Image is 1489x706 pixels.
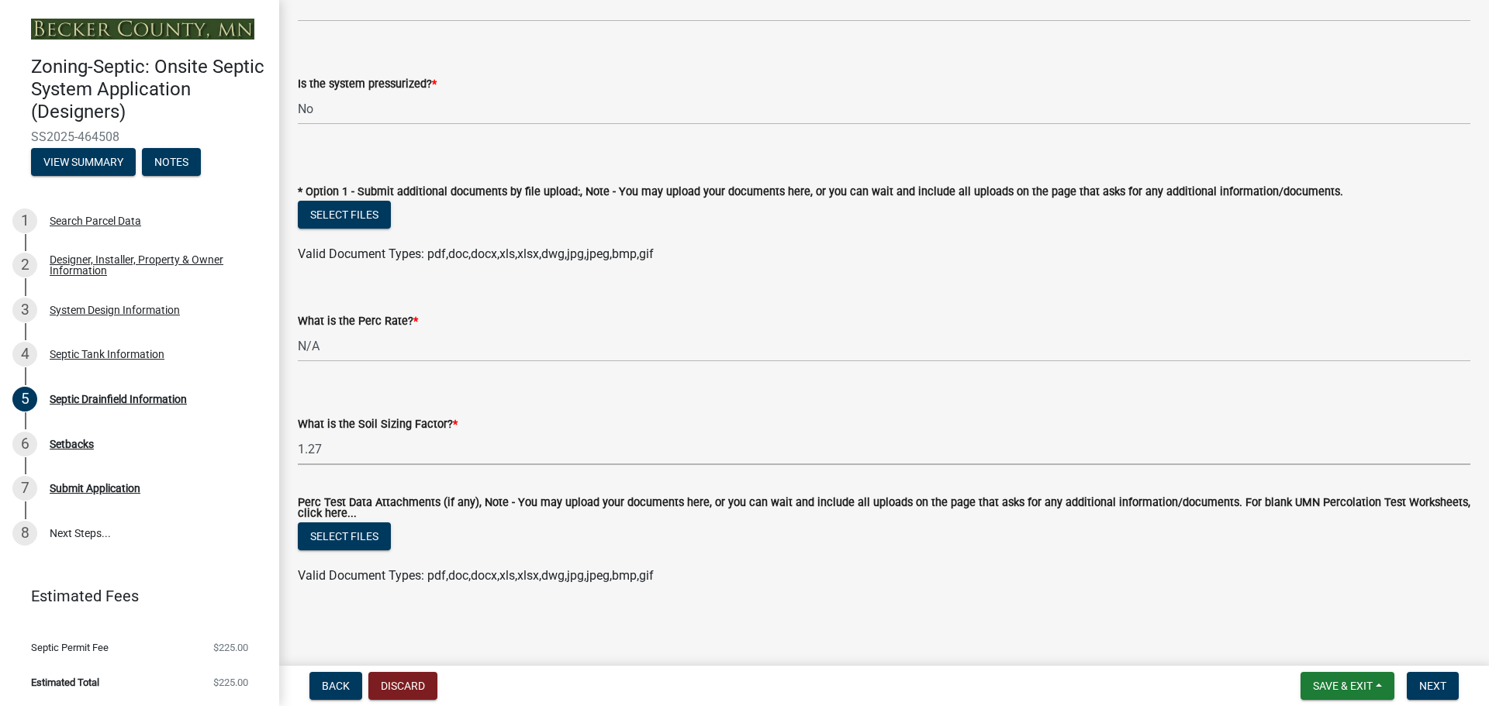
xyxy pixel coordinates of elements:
label: What is the Perc Rate? [298,316,418,327]
div: Setbacks [50,439,94,449]
span: Next [1419,680,1446,692]
div: 8 [12,521,37,546]
h4: Zoning-Septic: Onsite Septic System Application (Designers) [31,56,267,122]
wm-modal-confirm: Notes [142,157,201,169]
span: $225.00 [213,642,248,653]
div: 6 [12,432,37,456]
div: 2 [12,253,37,277]
div: Designer, Installer, Property & Owner Information [50,254,254,276]
span: SS2025-464508 [31,129,248,144]
img: Becker County, Minnesota [31,19,254,40]
span: Septic Permit Fee [31,642,109,653]
label: Is the system pressurized? [298,79,437,90]
div: System Design Information [50,305,180,315]
button: Save & Exit [1301,672,1394,700]
wm-modal-confirm: Summary [31,157,136,169]
button: Select files [298,201,391,229]
span: Valid Document Types: pdf,doc,docx,xls,xlsx,dwg,jpg,jpeg,bmp,gif [298,246,654,261]
div: 5 [12,387,37,412]
div: Submit Application [50,483,140,494]
button: Select files [298,522,391,550]
a: Estimated Fees [12,580,254,611]
button: Notes [142,148,201,176]
button: Back [309,672,362,700]
button: View Summary [31,148,136,176]
label: What is the Soil Sizing Factor? [298,419,458,430]
span: Save & Exit [1313,680,1373,692]
span: $225.00 [213,677,248,687]
div: 3 [12,298,37,322]
label: Perc Test Data Attachments (if any), Note - You may upload your documents here, or you can wait a... [298,498,1470,520]
span: Valid Document Types: pdf,doc,docx,xls,xlsx,dwg,jpg,jpeg,bmp,gif [298,568,654,583]
span: Back [322,680,350,692]
div: 4 [12,342,37,367]
button: Next [1407,672,1459,700]
button: Discard [368,672,437,700]
div: Septic Drainfield Information [50,394,187,405]
div: Septic Tank Information [50,349,164,360]
div: Search Parcel Data [50,215,141,226]
div: 7 [12,476,37,501]
span: Estimated Total [31,677,99,687]
div: 1 [12,208,37,233]
label: * Option 1 - Submit additional documents by file upload:, Note - You may upload your documents he... [298,187,1343,198]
